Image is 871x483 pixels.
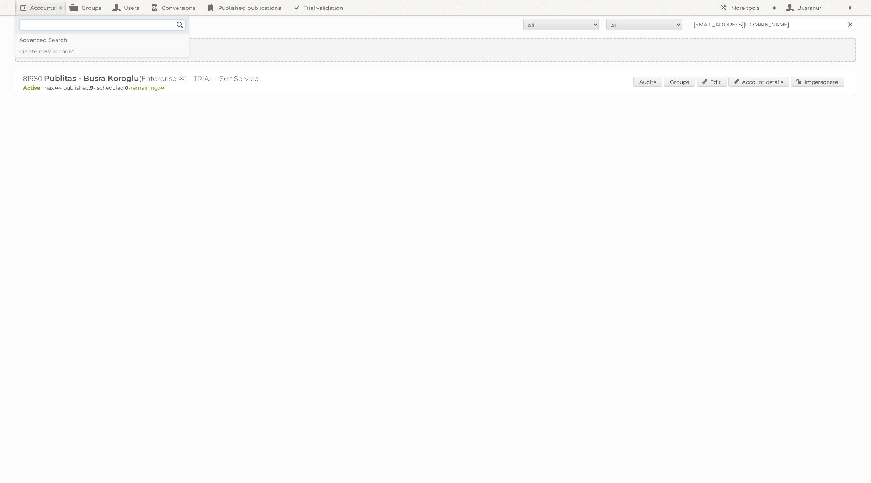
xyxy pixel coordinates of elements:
[23,84,42,91] span: Active
[664,77,695,87] a: Groups
[728,77,789,87] a: Account details
[15,34,189,46] a: Advanced Search
[174,19,186,31] input: Search
[23,74,288,84] h2: 81980: (Enterprise ∞) - TRIAL - Self Service
[130,84,164,91] span: remaining:
[55,84,60,91] strong: ∞
[16,39,855,61] a: Create new account
[15,46,189,57] a: Create new account
[791,77,844,87] a: Impersonate
[125,84,129,91] strong: 0
[30,4,55,12] h2: Accounts
[795,4,845,12] h2: Busranur
[697,77,727,87] a: Edit
[159,84,164,91] strong: ∞
[633,77,662,87] a: Audits
[44,74,139,83] span: Publitas - Busra Koroglu
[731,4,769,12] h2: More tools
[90,84,93,91] strong: 9
[23,84,848,91] p: max: - published: - scheduled: -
